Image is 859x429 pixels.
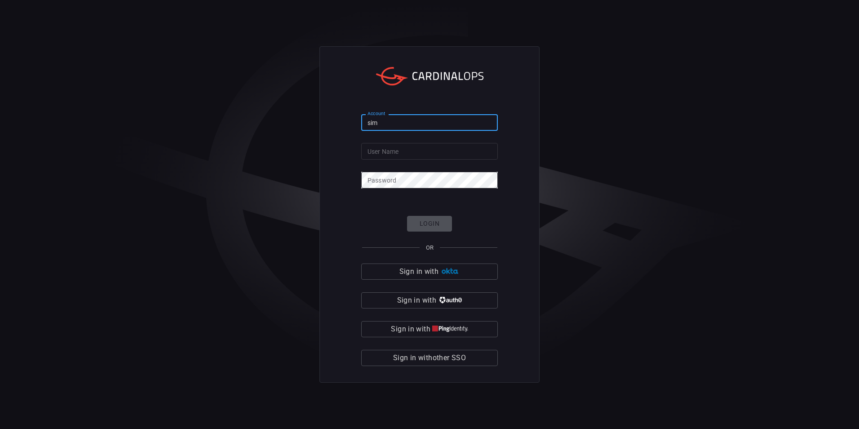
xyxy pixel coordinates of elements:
img: quu4iresuhQAAAABJRU5ErkJggg== [432,326,468,332]
input: Type your account [361,114,498,131]
span: Sign in with [391,323,430,335]
span: Sign in with other SSO [393,352,466,364]
input: Type your user name [361,143,498,160]
span: Sign in with [399,265,438,278]
button: Sign in withother SSO [361,350,498,366]
label: Account [368,110,385,117]
button: Sign in with [361,292,498,308]
span: Sign in with [397,294,436,307]
img: vP8Hhh4KuCH8AavWKdZY7RZgAAAAASUVORK5CYII= [438,297,462,304]
span: OR [426,244,434,251]
button: Sign in with [361,264,498,280]
img: Ad5vKXme8s1CQAAAABJRU5ErkJggg== [440,268,460,275]
button: Sign in with [361,321,498,337]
